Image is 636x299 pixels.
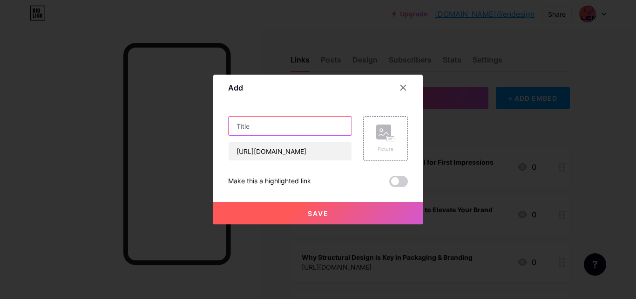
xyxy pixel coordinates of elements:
[376,146,395,153] div: Picture
[308,209,329,217] span: Save
[229,142,352,160] input: URL
[229,117,352,135] input: Title
[213,202,423,224] button: Save
[228,82,243,93] div: Add
[228,176,311,187] div: Make this a highlighted link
